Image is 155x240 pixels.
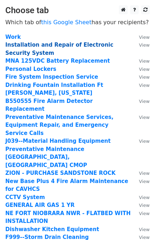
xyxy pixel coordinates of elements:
[132,66,150,72] a: View
[132,82,150,88] a: View
[132,202,150,208] a: View
[139,67,150,72] small: View
[139,179,150,184] small: View
[5,98,93,113] a: B550555 Fire Alarm Detector Replacement
[5,178,128,193] a: New Base Plus 4 Fire Alarm Maintenance for CAVHCS
[139,171,150,176] small: View
[139,99,150,104] small: View
[139,42,150,48] small: View
[5,82,103,96] a: Drinking Fountain Installation Ft [PERSON_NAME], [US_STATE]
[132,138,150,144] a: View
[132,34,150,40] a: View
[5,138,111,168] a: J039--Material Handling Equipment Preventative Maintenance [GEOGRAPHIC_DATA], [GEOGRAPHIC_DATA] CMOP
[132,42,150,48] a: View
[5,210,131,225] a: NE FORT NIOBRARA NWR - FLATBED WITH INSTALLATION
[132,74,150,80] a: View
[5,58,110,64] a: MNA 125VDC Battery Replacement
[5,5,150,16] h3: Choose tab
[120,206,155,240] div: Widget de chat
[132,114,150,120] a: View
[139,195,150,200] small: View
[132,98,150,104] a: View
[132,58,150,64] a: View
[132,194,150,200] a: View
[5,74,98,80] a: Fire System Inspection Service
[5,19,150,26] p: Which tab of has your recipients?
[132,178,150,184] a: View
[139,203,150,208] small: View
[5,114,114,136] a: Preventative Maintenance Services, Equipment Repair, and Emergency Service Calls
[132,170,150,176] a: View
[5,66,56,72] a: Personal Lockers
[139,74,150,80] small: View
[139,58,150,64] small: View
[139,115,150,120] small: View
[5,226,99,233] a: Dishwasher Kitchen Equipment
[5,202,74,208] a: GENERAL AIR GAS 1 YR
[5,42,114,56] a: Installation and Repair of Electronic Security System
[120,206,155,240] iframe: Chat Widget
[41,19,92,26] a: this Google Sheet
[139,83,150,88] small: View
[5,34,21,40] a: Work
[5,170,116,176] a: ZION - PURCHASE SANDSTONE ROCK
[139,139,150,144] small: View
[5,194,45,200] a: CCTV System
[139,35,150,40] small: View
